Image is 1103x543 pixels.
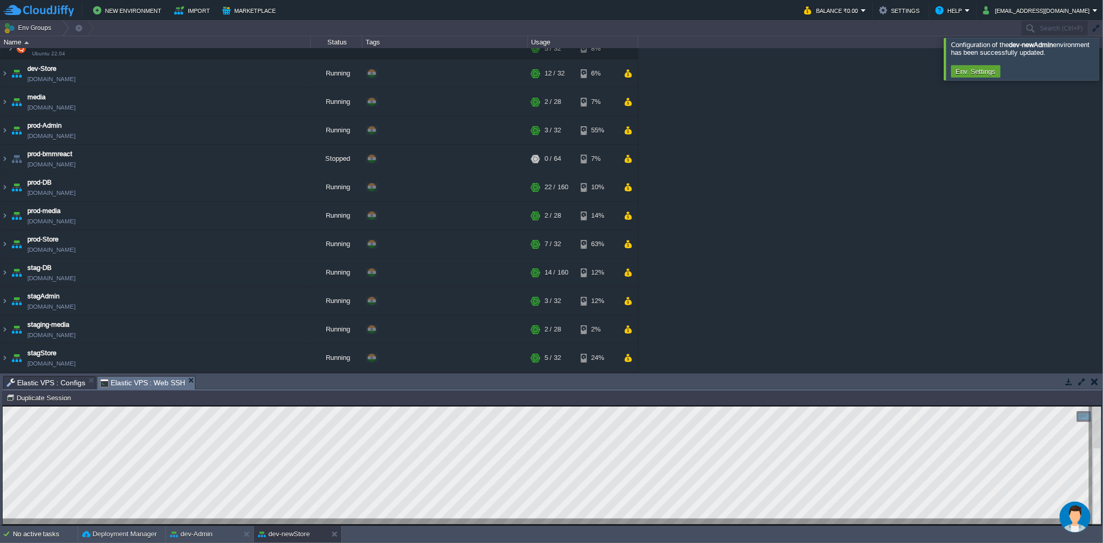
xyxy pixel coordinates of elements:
div: 12% [581,259,614,286]
a: prod-media [27,206,61,216]
img: AMDAwAAAACH5BAEAAAAALAAAAAABAAEAAAICRAEAOw== [9,116,24,144]
span: [DOMAIN_NAME] [27,273,75,283]
span: prod-DB [27,177,52,188]
div: 2 / 28 [545,202,561,230]
span: [DOMAIN_NAME] [27,188,75,198]
a: dev-Store [27,64,56,74]
img: AMDAwAAAACH5BAEAAAAALAAAAAABAAEAAAICRAEAOw== [9,344,24,372]
img: AMDAwAAAACH5BAEAAAAALAAAAAABAAEAAAICRAEAOw== [1,173,9,201]
div: 2 / 28 [545,315,561,343]
span: [DOMAIN_NAME] [27,131,75,141]
a: [DOMAIN_NAME] [27,102,75,113]
div: 6% [581,59,614,87]
img: AMDAwAAAACH5BAEAAAAALAAAAAABAAEAAAICRAEAOw== [1,202,9,230]
button: Duplicate Session [6,393,74,402]
div: 3 / 32 [545,287,561,315]
a: stagStore [27,348,56,358]
div: 55% [581,116,614,144]
div: 5 / 32 [545,38,561,59]
button: Marketplace [222,4,279,17]
img: AMDAwAAAACH5BAEAAAAALAAAAAABAAEAAAICRAEAOw== [14,38,28,59]
div: 7 / 32 [545,230,561,258]
img: AMDAwAAAACH5BAEAAAAALAAAAAABAAEAAAICRAEAOw== [7,38,13,59]
img: AMDAwAAAACH5BAEAAAAALAAAAAABAAEAAAICRAEAOw== [1,287,9,315]
div: Usage [528,36,638,48]
img: AMDAwAAAACH5BAEAAAAALAAAAAABAAEAAAICRAEAOw== [9,173,24,201]
div: Running [311,287,362,315]
div: 3 / 32 [545,116,561,144]
img: AMDAwAAAACH5BAEAAAAALAAAAAABAAEAAAICRAEAOw== [9,59,24,87]
iframe: chat widget [1060,502,1093,533]
div: Running [311,88,362,116]
img: AMDAwAAAACH5BAEAAAAALAAAAAABAAEAAAICRAEAOw== [9,259,24,286]
a: prod-Admin [27,120,62,131]
div: Running [311,230,362,258]
div: Name [1,36,310,48]
a: media [27,92,46,102]
img: AMDAwAAAACH5BAEAAAAALAAAAAABAAEAAAICRAEAOw== [9,315,24,343]
div: 0 / 64 [545,145,561,173]
img: AMDAwAAAACH5BAEAAAAALAAAAAABAAEAAAICRAEAOw== [9,202,24,230]
img: AMDAwAAAACH5BAEAAAAALAAAAAABAAEAAAICRAEAOw== [1,259,9,286]
span: Configuration of the environment has been successfully updated. [951,41,1090,56]
div: 14% [581,202,614,230]
div: Running [311,202,362,230]
img: AMDAwAAAACH5BAEAAAAALAAAAAABAAEAAAICRAEAOw== [1,344,9,372]
button: dev-newStore [258,529,310,539]
button: [EMAIL_ADDRESS][DOMAIN_NAME] [983,4,1093,17]
div: 2 / 28 [545,88,561,116]
span: [DOMAIN_NAME] [27,301,75,312]
div: 12% [581,287,614,315]
div: Running [311,116,362,144]
img: AMDAwAAAACH5BAEAAAAALAAAAAABAAEAAAICRAEAOw== [1,230,9,258]
div: Running [311,259,362,286]
div: 63% [581,230,614,258]
button: Help [935,4,965,17]
img: CloudJiffy [4,4,74,17]
div: 7% [581,145,614,173]
div: No active tasks [13,526,78,542]
div: Running [311,59,362,87]
img: AMDAwAAAACH5BAEAAAAALAAAAAABAAEAAAICRAEAOw== [1,315,9,343]
button: New Environment [93,4,164,17]
img: AMDAwAAAACH5BAEAAAAALAAAAAABAAEAAAICRAEAOw== [9,88,24,116]
a: [DOMAIN_NAME] [27,216,75,227]
div: Running [311,344,362,372]
span: [DOMAIN_NAME] [27,358,75,369]
div: Status [311,36,362,48]
div: 5 / 32 [545,344,561,372]
div: Running [311,315,362,343]
img: AMDAwAAAACH5BAEAAAAALAAAAAABAAEAAAICRAEAOw== [24,41,29,44]
a: stag-DB [27,263,52,273]
span: Ubuntu 22.04 [32,51,65,57]
img: AMDAwAAAACH5BAEAAAAALAAAAAABAAEAAAICRAEAOw== [1,88,9,116]
div: 12 / 32 [545,59,565,87]
a: prod-Store [27,234,58,245]
button: Import [174,4,213,17]
div: Running [311,173,362,201]
div: 8% [581,38,614,59]
a: prod-bmmreact [27,149,72,159]
span: stagAdmin [27,291,59,301]
a: staging-media [27,320,69,330]
div: 24% [581,344,614,372]
button: Deployment Manager [82,529,157,539]
div: 7% [581,88,614,116]
div: 22 / 160 [545,173,568,201]
button: dev-Admin [170,529,213,539]
span: Elastic VPS : Web SSH [100,376,186,389]
span: [DOMAIN_NAME] [27,245,75,255]
a: [DOMAIN_NAME] [27,330,75,340]
button: Env Groups [4,21,55,35]
img: AMDAwAAAACH5BAEAAAAALAAAAAABAAEAAAICRAEAOw== [1,59,9,87]
div: 2% [581,315,614,343]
